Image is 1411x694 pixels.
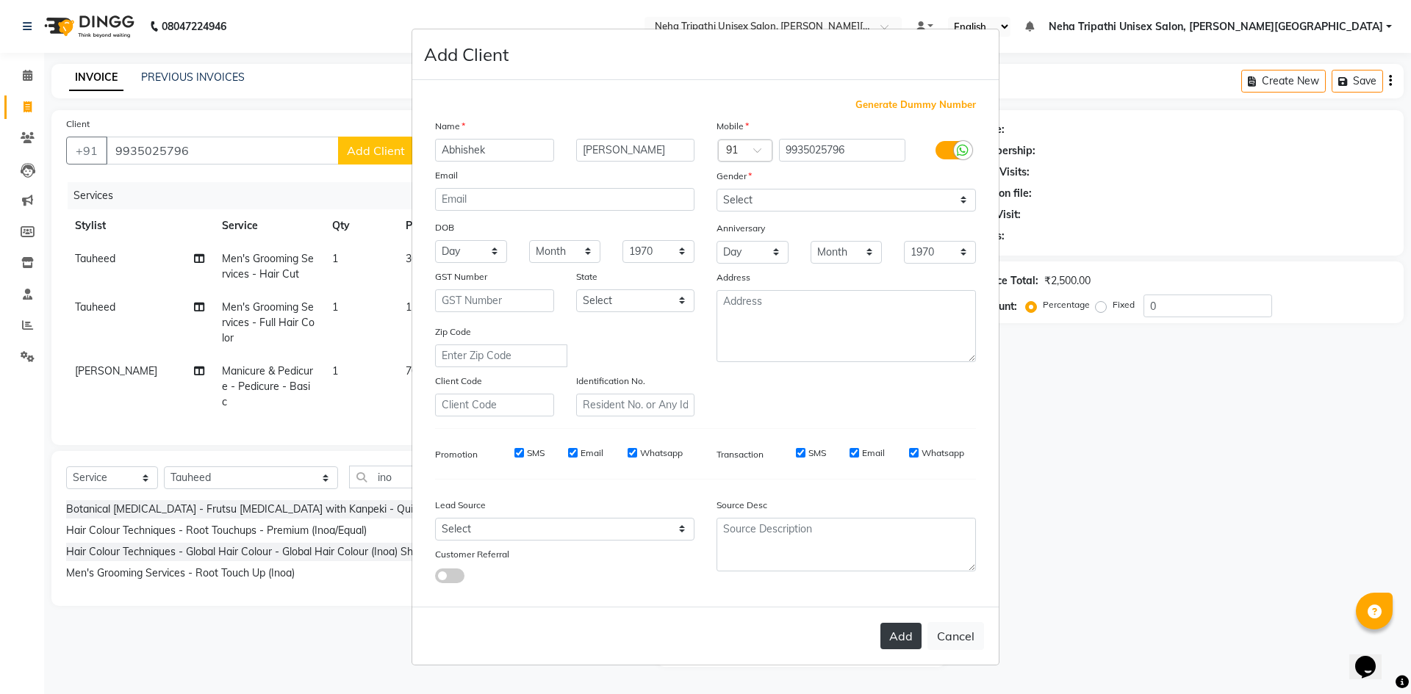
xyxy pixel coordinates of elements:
[435,394,554,416] input: Client Code
[576,375,645,388] label: Identification No.
[435,169,458,182] label: Email
[435,270,487,283] label: GST Number
[435,448,478,461] label: Promotion
[435,221,454,234] label: DOB
[435,325,471,339] label: Zip Code
[717,448,764,461] label: Transaction
[779,139,906,162] input: Mobile
[435,499,486,512] label: Lead Source
[581,447,603,460] label: Email
[424,41,509,68] h4: Add Client
[717,271,750,284] label: Address
[435,344,567,367] input: Enter Zip Code
[922,447,964,460] label: Whatsapp
[576,394,695,416] input: Resident No. or Any Id
[808,447,826,460] label: SMS
[855,98,976,112] span: Generate Dummy Number
[576,270,597,283] label: State
[640,447,683,460] label: Whatsapp
[1349,635,1396,679] iframe: chat widget
[527,447,545,460] label: SMS
[717,170,752,183] label: Gender
[717,222,765,235] label: Anniversary
[717,120,749,133] label: Mobile
[927,622,984,650] button: Cancel
[880,623,922,649] button: Add
[435,548,509,561] label: Customer Referral
[435,375,482,388] label: Client Code
[435,120,465,133] label: Name
[435,188,694,211] input: Email
[576,139,695,162] input: Last Name
[717,499,767,512] label: Source Desc
[862,447,885,460] label: Email
[435,139,554,162] input: First Name
[435,289,554,312] input: GST Number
